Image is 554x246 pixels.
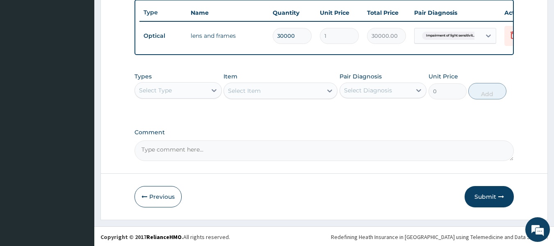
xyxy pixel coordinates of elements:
[135,129,514,136] label: Comment
[187,5,269,21] th: Name
[43,46,138,57] div: Chat with us now
[135,186,182,207] button: Previous
[146,233,182,241] a: RelianceHMO
[465,186,514,207] button: Submit
[139,28,187,44] td: Optical
[422,32,479,40] span: Impairment of light sensitivit...
[135,4,154,24] div: Minimize live chat window
[340,72,382,80] label: Pair Diagnosis
[331,233,548,241] div: Redefining Heath Insurance in [GEOGRAPHIC_DATA] using Telemedicine and Data Science!
[135,73,152,80] label: Types
[15,41,33,62] img: d_794563401_company_1708531726252_794563401
[223,72,237,80] label: Item
[139,86,172,94] div: Select Type
[100,233,183,241] strong: Copyright © 2017 .
[410,5,500,21] th: Pair Diagnosis
[468,83,506,99] button: Add
[187,28,269,44] td: lens and frames
[4,161,156,190] textarea: Type your message and hit 'Enter'
[500,5,541,21] th: Actions
[139,5,187,20] th: Type
[363,5,410,21] th: Total Price
[269,5,316,21] th: Quantity
[429,72,458,80] label: Unit Price
[344,86,392,94] div: Select Diagnosis
[316,5,363,21] th: Unit Price
[48,72,113,155] span: We're online!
